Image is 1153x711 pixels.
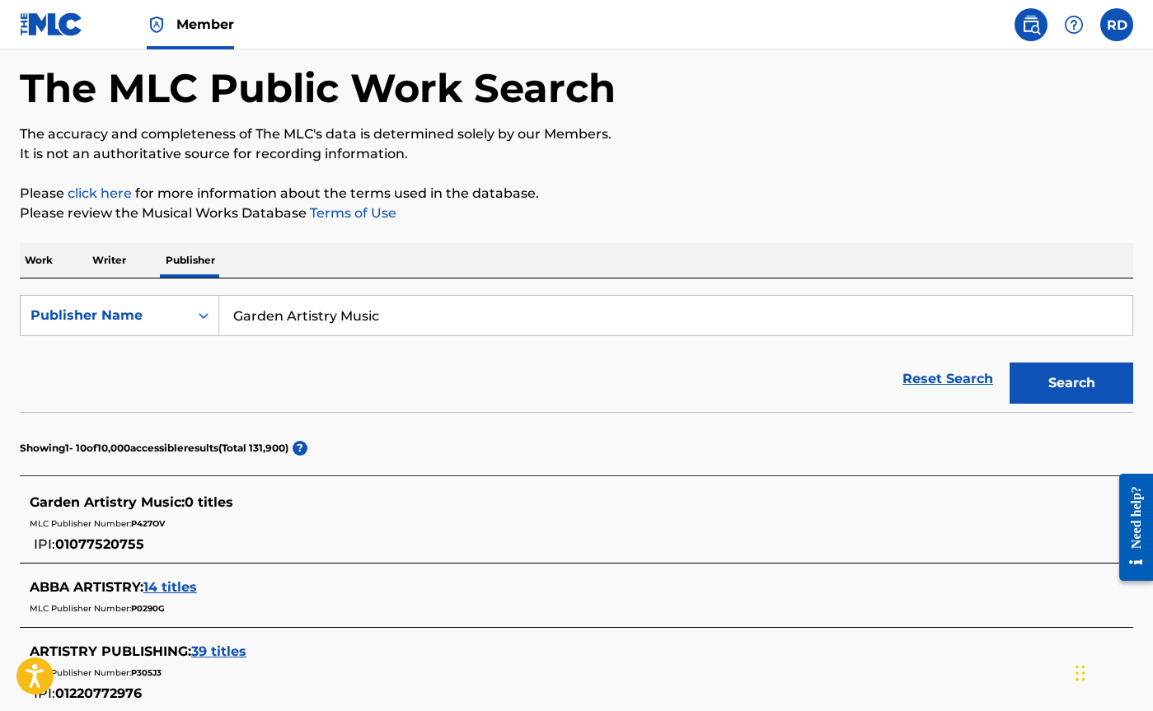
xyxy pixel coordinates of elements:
[1010,363,1133,404] button: Search
[30,518,131,529] span: MLC Publisher Number:
[1015,8,1048,41] a: Public Search
[1100,8,1133,41] div: User Menu
[1076,648,1085,698] div: Drag
[20,63,616,113] h1: The MLC Public Work Search
[30,579,143,595] span: ABBA ARTISTRY :
[30,494,185,510] span: Garden Artistry Music :
[55,536,144,552] span: 01077520755
[30,667,131,678] span: MLC Publisher Number:
[185,494,233,510] span: 0 titles
[20,203,1133,223] p: Please review the Musical Works Database
[161,243,220,278] p: Publisher
[20,295,1133,412] form: Search Form
[307,205,396,221] a: Terms of Use
[176,15,234,34] span: Member
[20,12,83,36] img: MLC Logo
[1064,15,1084,35] img: help
[1071,632,1153,711] iframe: Chat Widget
[131,603,165,614] span: P0290G
[1021,15,1041,35] img: search
[20,441,288,456] p: Showing 1 - 10 of 10,000 accessible results (Total 131,900 )
[894,361,1001,397] a: Reset Search
[131,667,162,678] span: P305J3
[293,441,307,456] span: ?
[34,685,55,701] span: IPI:
[55,685,142,701] span: 01220772976
[34,536,55,552] span: IPI:
[68,185,132,201] a: click here
[20,124,1133,144] p: The accuracy and completeness of The MLC's data is determined solely by our Members.
[147,15,166,35] img: Top Rightsholder
[30,306,179,325] div: Publisher Name
[20,243,58,278] p: Work
[20,144,1133,164] p: It is not an authoritative source for recording information.
[131,518,165,529] span: P427OV
[1057,8,1090,41] div: Help
[143,579,197,595] span: 14 titles
[30,603,131,614] span: MLC Publisher Number:
[30,643,191,659] span: ARTISTRY PUBLISHING :
[20,184,1133,203] p: Please for more information about the terms used in the database.
[87,243,131,278] p: Writer
[191,643,246,659] span: 39 titles
[1107,460,1153,596] iframe: Resource Center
